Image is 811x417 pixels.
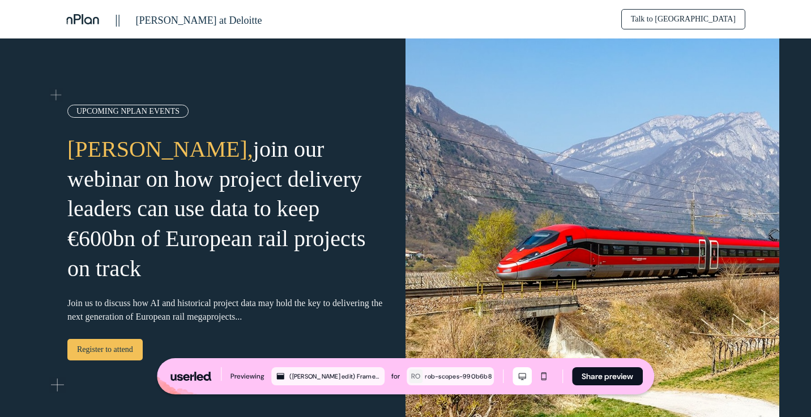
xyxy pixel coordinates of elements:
span: UPCOMING NPLAN EVENTS [76,107,180,115]
button: Share preview [572,367,643,385]
span: Join us to discuss how AI and historical project data may hold the key to delivering the next gen... [67,298,382,321]
span: [PERSON_NAME], [67,136,253,162]
span: || [115,12,121,27]
div: Previewing [231,371,264,382]
button: Desktop mode [513,367,532,385]
div: rob-scopes-990b6b8 [425,371,492,381]
span: [PERSON_NAME] at Deloitte [136,15,262,26]
div: RO [411,371,421,382]
a: Register to attend [67,339,143,360]
span: join our webinar on how project delivery leaders can use data to keep €600bn of European rail pro... [67,136,366,281]
div: ([PERSON_NAME] edit) Framework: Blocks [289,371,382,381]
a: Talk to [GEOGRAPHIC_DATA] [621,9,745,29]
div: for [391,371,400,382]
button: Mobile mode [534,367,553,385]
